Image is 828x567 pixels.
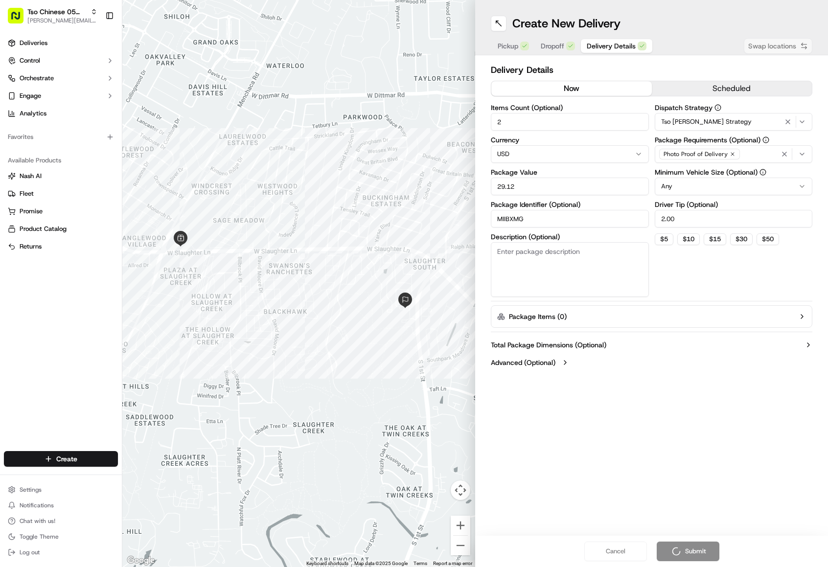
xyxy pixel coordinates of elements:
[4,239,118,254] button: Returns
[10,10,29,29] img: Nash
[655,145,813,163] button: Photo Proof of Delivery
[759,169,766,176] button: Minimum Vehicle Size (Optional)
[20,56,40,65] span: Control
[491,358,812,367] button: Advanced (Optional)
[4,168,118,184] button: Nash AI
[20,486,42,494] span: Settings
[20,225,67,233] span: Product Catalog
[8,242,114,251] a: Returns
[655,136,813,143] label: Package Requirements (Optional)
[33,93,161,103] div: Start new chat
[4,499,118,512] button: Notifications
[714,104,721,111] button: Dispatch Strategy
[491,104,649,111] label: Items Count (Optional)
[4,483,118,497] button: Settings
[414,561,427,566] a: Terms (opens in new tab)
[69,165,118,173] a: Powered byPylon
[4,129,118,145] div: Favorites
[33,103,124,111] div: We're available if you need us!
[730,233,753,245] button: $30
[762,136,769,143] button: Package Requirements (Optional)
[757,233,779,245] button: $50
[8,172,114,181] a: Nash AI
[491,81,652,96] button: now
[20,74,54,83] span: Orchestrate
[4,53,118,68] button: Control
[512,16,621,31] h1: Create New Delivery
[491,340,606,350] label: Total Package Dimensions (Optional)
[4,530,118,544] button: Toggle Theme
[4,204,118,219] button: Promise
[451,480,470,500] button: Map camera controls
[4,514,118,528] button: Chat with us!
[20,533,59,541] span: Toggle Theme
[655,169,813,176] label: Minimum Vehicle Size (Optional)
[491,169,649,176] label: Package Value
[354,561,408,566] span: Map data ©2025 Google
[655,113,813,131] button: Tso [PERSON_NAME] Strategy
[491,358,555,367] label: Advanced (Optional)
[433,561,472,566] a: Report a map error
[655,104,813,111] label: Dispatch Strategy
[8,207,114,216] a: Promise
[4,451,118,467] button: Create
[661,117,752,126] span: Tso [PERSON_NAME] Strategy
[451,536,470,555] button: Zoom out
[664,150,728,158] span: Photo Proof of Delivery
[491,210,649,227] input: Enter package identifier
[491,305,812,328] button: Package Items (0)
[4,153,118,168] div: Available Products
[20,207,43,216] span: Promise
[83,143,91,151] div: 💻
[56,454,77,464] span: Create
[4,106,118,121] a: Analytics
[491,63,812,77] h2: Delivery Details
[4,4,101,27] button: Tso Chinese 05 [PERSON_NAME][PERSON_NAME][EMAIL_ADDRESS][DOMAIN_NAME]
[4,221,118,237] button: Product Catalog
[97,166,118,173] span: Pylon
[509,312,567,321] label: Package Items ( 0 )
[451,516,470,535] button: Zoom in
[8,189,114,198] a: Fleet
[4,70,118,86] button: Orchestrate
[20,501,54,509] span: Notifications
[6,138,79,156] a: 📗Knowledge Base
[125,554,157,567] a: Open this area in Google Maps (opens a new window)
[20,91,41,100] span: Engage
[541,41,564,51] span: Dropoff
[25,63,176,73] input: Got a question? Start typing here...
[20,172,42,181] span: Nash AI
[125,554,157,567] img: Google
[8,225,114,233] a: Product Catalog
[306,560,348,567] button: Keyboard shortcuts
[20,109,46,118] span: Analytics
[20,548,40,556] span: Log out
[4,88,118,104] button: Engage
[491,233,649,240] label: Description (Optional)
[166,96,178,108] button: Start new chat
[704,233,726,245] button: $15
[655,210,813,227] input: Enter driver tip amount
[4,545,118,559] button: Log out
[20,517,55,525] span: Chat with us!
[4,35,118,51] a: Deliveries
[491,113,649,131] input: Enter number of items
[587,41,636,51] span: Delivery Details
[10,93,27,111] img: 1736555255976-a54dd68f-1ca7-489b-9aae-adbdc363a1c4
[10,39,178,55] p: Welcome 👋
[491,340,812,350] button: Total Package Dimensions (Optional)
[4,186,118,202] button: Fleet
[652,81,812,96] button: scheduled
[27,17,97,24] button: [PERSON_NAME][EMAIL_ADDRESS][DOMAIN_NAME]
[10,143,18,151] div: 📗
[655,233,673,245] button: $5
[491,136,649,143] label: Currency
[92,142,157,152] span: API Documentation
[491,201,649,208] label: Package Identifier (Optional)
[20,189,34,198] span: Fleet
[27,7,87,17] button: Tso Chinese 05 [PERSON_NAME]
[677,233,700,245] button: $10
[20,142,75,152] span: Knowledge Base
